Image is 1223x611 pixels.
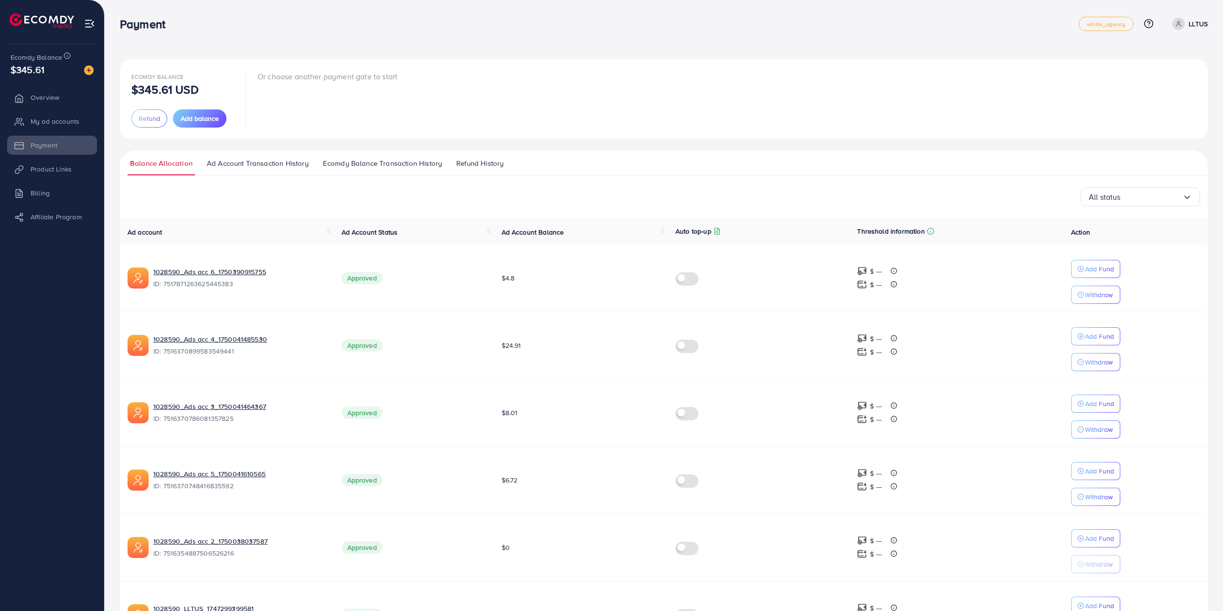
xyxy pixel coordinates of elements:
[502,273,515,283] span: $4.8
[128,470,149,491] img: ic-ads-acc.e4c84228.svg
[139,114,160,123] span: Refund
[1071,353,1120,371] button: Withdraw
[1071,529,1120,547] button: Add Fund
[870,266,882,277] p: $ ---
[1071,395,1120,413] button: Add Fund
[1085,465,1114,477] p: Add Fund
[857,536,867,546] img: top-up amount
[857,333,867,343] img: top-up amount
[1071,462,1120,480] button: Add Fund
[1085,558,1113,570] p: Withdraw
[857,414,867,424] img: top-up amount
[502,227,564,237] span: Ad Account Balance
[1085,331,1114,342] p: Add Fund
[120,17,173,31] h3: Payment
[1085,491,1113,503] p: Withdraw
[131,73,183,81] span: Ecomdy Balance
[342,227,398,237] span: Ad Account Status
[857,482,867,492] img: top-up amount
[153,481,326,491] span: ID: 7516370748416835592
[870,333,882,344] p: $ ---
[323,158,442,169] span: Ecomdy Balance Transaction History
[153,469,326,479] a: 1028590_Ads acc 5_1750041610565
[153,548,326,558] span: ID: 7516354887506526216
[10,13,74,28] img: logo
[153,279,326,289] span: ID: 7517871263625445383
[1189,18,1208,30] p: LLTUS
[173,109,226,128] button: Add balance
[153,469,326,491] div: <span class='underline'>1028590_Ads acc 5_1750041610565</span></br>7516370748416835592
[153,267,326,289] div: <span class='underline'>1028590_Ads acc 6_1750390915755</span></br>7517871263625445383
[857,347,867,357] img: top-up amount
[1071,260,1120,278] button: Add Fund
[870,346,882,358] p: $ ---
[128,402,149,423] img: ic-ads-acc.e4c84228.svg
[342,272,383,284] span: Approved
[1085,356,1113,368] p: Withdraw
[128,537,149,558] img: ic-ads-acc.e4c84228.svg
[153,267,326,277] a: 1028590_Ads acc 6_1750390915755
[857,266,867,276] img: top-up amount
[128,268,149,289] img: ic-ads-acc.e4c84228.svg
[857,401,867,411] img: top-up amount
[128,227,162,237] span: Ad account
[153,414,326,423] span: ID: 7516370786081357825
[1085,533,1114,544] p: Add Fund
[870,400,882,412] p: $ ---
[456,158,504,169] span: Refund History
[130,158,193,169] span: Balance Allocation
[153,402,326,411] a: 1028590_Ads acc 3_1750041464367
[153,536,326,558] div: <span class='underline'>1028590_Ads acc 2_1750038037587</span></br>7516354887506526216
[342,407,383,419] span: Approved
[857,468,867,478] img: top-up amount
[84,18,95,29] img: menu
[1089,190,1121,204] span: All status
[502,543,510,552] span: $0
[257,71,397,82] p: Or choose another payment gate to start
[870,535,882,547] p: $ ---
[153,402,326,424] div: <span class='underline'>1028590_Ads acc 3_1750041464367</span></br>7516370786081357825
[502,341,521,350] span: $24.91
[1071,327,1120,345] button: Add Fund
[342,339,383,352] span: Approved
[502,408,518,418] span: $8.01
[1071,227,1090,237] span: Action
[870,481,882,493] p: $ ---
[1081,187,1200,206] div: Search for option
[1121,190,1182,204] input: Search for option
[870,468,882,479] p: $ ---
[857,225,924,237] p: Threshold information
[11,63,44,76] span: $345.61
[84,65,94,75] img: image
[1085,398,1114,409] p: Add Fund
[1087,21,1126,27] span: white_agency
[342,474,383,486] span: Approved
[870,414,882,425] p: $ ---
[1085,263,1114,275] p: Add Fund
[128,335,149,356] img: ic-ads-acc.e4c84228.svg
[207,158,309,169] span: Ad Account Transaction History
[1079,17,1134,31] a: white_agency
[1169,18,1208,30] a: LLTUS
[857,549,867,559] img: top-up amount
[342,541,383,554] span: Approved
[153,334,326,356] div: <span class='underline'>1028590_Ads acc 4_1750041485530</span></br>7516370899583549441
[857,279,867,289] img: top-up amount
[153,536,326,546] a: 1028590_Ads acc 2_1750038037587
[676,225,711,237] p: Auto top-up
[1085,289,1113,300] p: Withdraw
[870,279,882,290] p: $ ---
[1071,488,1120,506] button: Withdraw
[131,84,199,95] p: $345.61 USD
[153,346,326,356] span: ID: 7516370899583549441
[153,334,326,344] a: 1028590_Ads acc 4_1750041485530
[131,109,167,128] button: Refund
[502,475,518,485] span: $6.72
[1085,424,1113,435] p: Withdraw
[1071,420,1120,439] button: Withdraw
[1071,286,1120,304] button: Withdraw
[11,53,62,62] span: Ecomdy Balance
[181,114,219,123] span: Add balance
[1071,555,1120,573] button: Withdraw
